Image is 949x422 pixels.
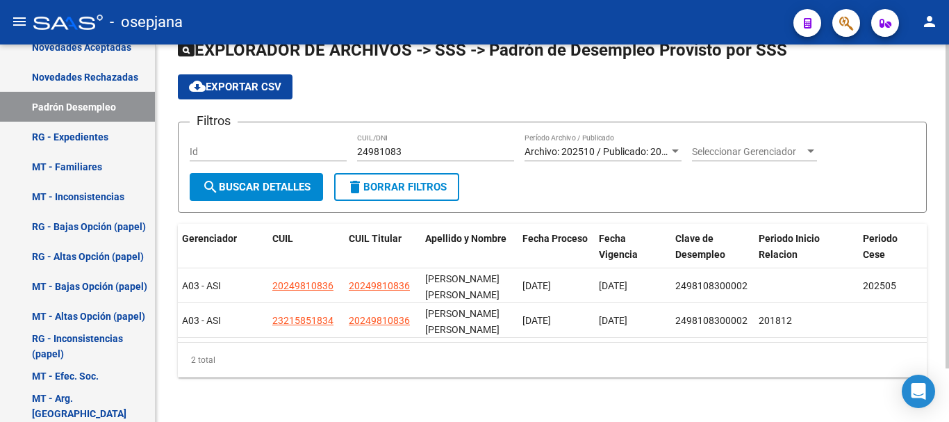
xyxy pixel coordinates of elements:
span: EXPLORADOR DE ARCHIVOS -> SSS -> Padrón de Desempleo Provisto por SSS [178,40,787,60]
span: Periodo Cese [863,233,898,260]
span: Buscar Detalles [202,181,311,193]
datatable-header-cell: Fecha Proceso [517,224,593,270]
h3: Filtros [190,111,238,131]
span: [DATE] [599,315,627,326]
datatable-header-cell: CUIL [267,224,343,270]
datatable-header-cell: Clave de Desempleo [670,224,753,270]
mat-icon: menu [11,13,28,30]
span: 23215851834 [272,315,333,326]
span: 20249810836 [349,280,410,291]
span: Gerenciador [182,233,237,244]
span: 201812 [759,315,792,326]
span: - osepjana [110,7,183,38]
div: 2 total [178,343,927,378]
datatable-header-cell: Gerenciador [176,224,267,270]
span: CUIL [272,233,293,244]
button: Buscar Detalles [190,173,323,201]
span: Archivo: 202510 / Publicado: 202509 [525,146,684,157]
datatable-header-cell: Fecha Vigencia [593,224,670,270]
mat-icon: person [921,13,938,30]
div: Open Intercom Messenger [902,375,935,408]
span: [DATE] [522,280,551,291]
button: Borrar Filtros [334,173,459,201]
span: MOLINA FABIAN EUGENIO [425,273,500,300]
span: 20249810836 [272,280,333,291]
span: Fecha Proceso [522,233,588,244]
span: Clave de Desempleo [675,233,725,260]
span: Seleccionar Gerenciador [692,146,804,158]
span: Borrar Filtros [347,181,447,193]
span: 2498108300002 [675,280,748,291]
span: A03 - ASI [182,280,221,291]
span: Periodo Inicio Relacion [759,233,820,260]
span: Exportar CSV [189,81,281,93]
datatable-header-cell: Periodo Inicio Relacion [753,224,857,270]
span: 20249810836 [349,315,410,326]
span: HAEDO KARINA MARIELA [425,308,500,335]
span: 202505 [863,280,896,291]
span: 2498108300002 [675,315,748,326]
span: A03 - ASI [182,315,221,326]
mat-icon: search [202,179,219,195]
span: CUIL Titular [349,233,402,244]
span: [DATE] [522,315,551,326]
mat-icon: cloud_download [189,78,206,95]
button: Exportar CSV [178,74,292,99]
span: Apellido y Nombre [425,233,506,244]
datatable-header-cell: CUIL Titular [343,224,420,270]
span: [DATE] [599,280,627,291]
datatable-header-cell: Apellido y Nombre [420,224,517,270]
mat-icon: delete [347,179,363,195]
span: Fecha Vigencia [599,233,638,260]
datatable-header-cell: Periodo Cese [857,224,927,270]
